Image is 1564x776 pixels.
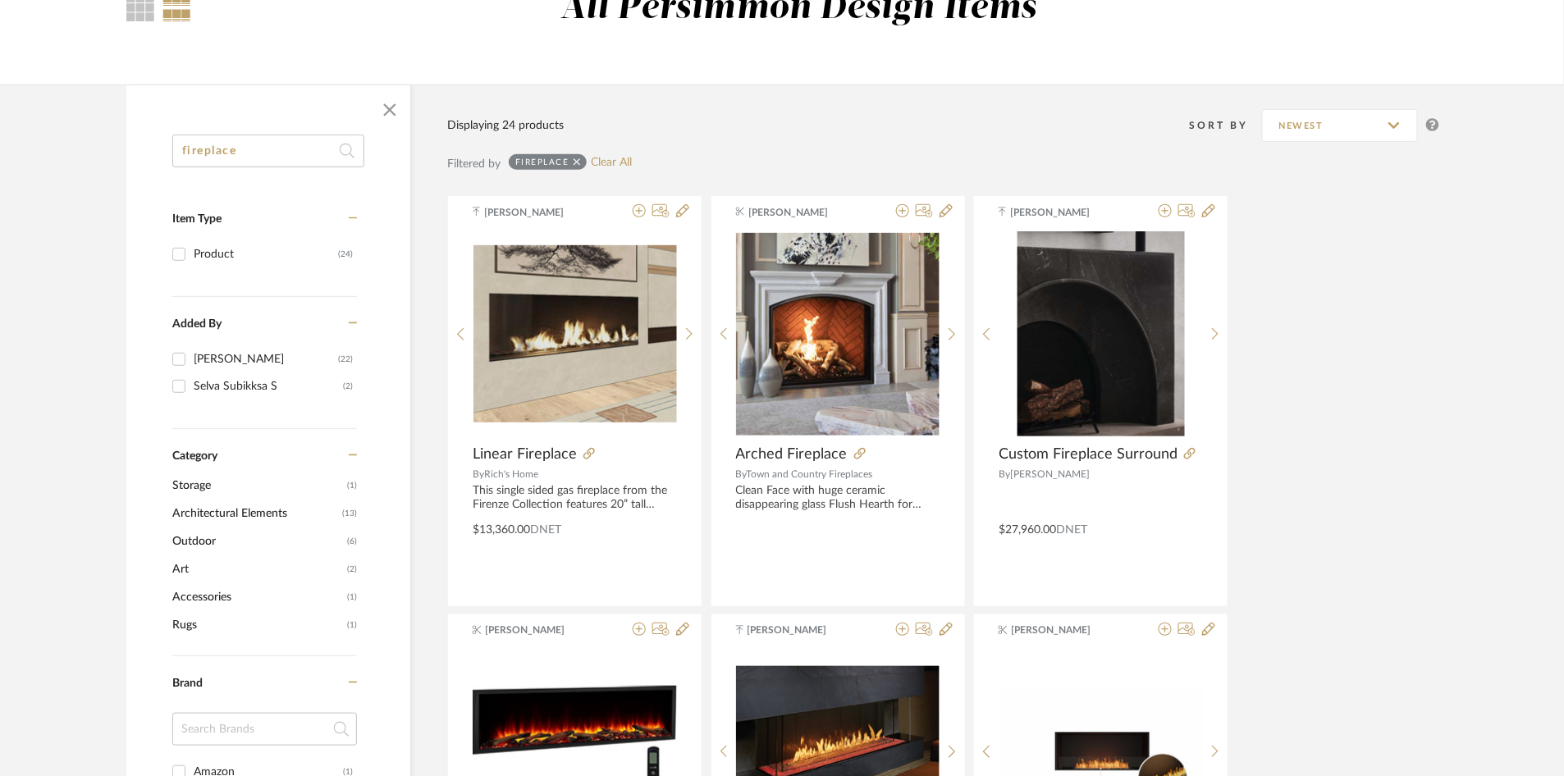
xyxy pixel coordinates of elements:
span: Added By [172,318,222,330]
div: Filtered by [447,155,501,173]
span: [PERSON_NAME] [748,205,852,220]
span: Rich's Home [484,469,538,479]
span: [PERSON_NAME] [1012,623,1115,637]
span: (13) [342,500,357,527]
span: Arched Fireplace [736,445,848,463]
span: [PERSON_NAME] [1010,469,1090,479]
img: Linear Fireplace [473,245,677,422]
span: [PERSON_NAME] [484,205,588,220]
button: Close [373,94,406,126]
span: By [473,469,484,479]
span: Linear Fireplace [473,445,577,463]
span: (6) [347,528,357,555]
div: Clean Face with huge ceramic disappearing glass Flush Hearth for authentic look of a wood burning... [736,484,940,512]
span: Category [172,450,217,463]
span: $13,360.00 [473,524,530,536]
span: [PERSON_NAME] [486,623,589,637]
span: Accessories [172,583,343,611]
div: This single sided gas fireplace from the Firenze Collection features 20” tall frameless glass, a ... [473,484,677,512]
span: (1) [347,612,357,638]
div: (22) [338,346,353,372]
span: (1) [347,472,357,499]
div: fireplace [515,157,569,167]
span: DNET [530,524,561,536]
span: [PERSON_NAME] [748,623,851,637]
span: By [999,469,1010,479]
span: (2) [347,556,357,582]
a: Clear All [591,156,632,170]
div: (2) [343,373,353,399]
div: Sort By [1190,117,1262,134]
span: Brand [172,678,203,689]
span: [PERSON_NAME] [1010,205,1114,220]
img: Custom Fireplace Surround [1018,231,1185,436]
span: Rugs [172,611,343,639]
div: [PERSON_NAME] [194,346,338,372]
div: (24) [338,241,353,267]
span: Custom Fireplace Surround [999,445,1178,463]
span: (1) [347,584,357,610]
span: Town and Country Fireplaces [747,469,873,479]
div: Displaying 24 products [447,116,564,135]
span: Outdoor [172,527,343,555]
div: Product [194,241,338,267]
span: Architectural Elements [172,500,338,527]
span: Storage [172,472,343,500]
input: Search within 24 results [172,135,364,167]
div: Selva Subikksa S [194,373,343,399]
input: Search Brands [172,713,357,746]
img: Arched Fireplace [736,233,940,436]
span: DNET [1056,524,1087,536]
span: Item Type [172,213,222,225]
span: $27,960.00 [999,524,1056,536]
span: By [736,469,747,479]
span: Art [172,555,343,583]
